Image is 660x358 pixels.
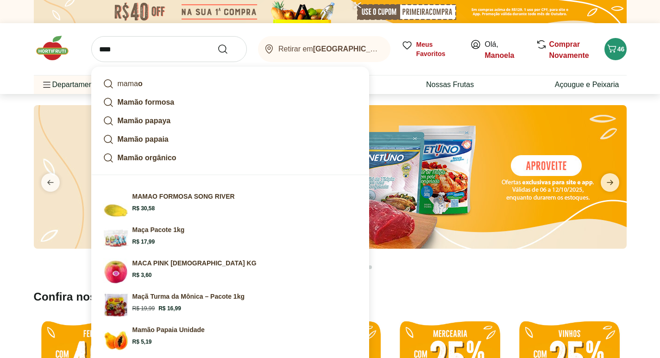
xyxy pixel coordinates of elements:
a: Nossas Frutas [426,79,474,90]
img: Principal [103,258,129,284]
span: Departamentos [41,74,103,96]
p: MAMAO FORMOSA SONG RIVER [132,192,235,201]
b: [GEOGRAPHIC_DATA]/[GEOGRAPHIC_DATA] [313,45,473,53]
p: mama [118,78,143,89]
strong: Mamão papaya [118,117,171,125]
span: Meus Favoritos [416,40,459,58]
strong: Mamão formosa [118,98,175,106]
a: Mamão Papaia UnidadeMamão Papaia UnidadeR$ 5,19 [99,321,361,355]
a: Meus Favoritos [402,40,459,58]
p: Maçã Turma da Mônica – Pacote 1kg [132,292,245,301]
span: R$ 3,60 [132,271,152,279]
a: Comprar Novamente [549,40,589,59]
button: Go to page 11 from fs-carousel [366,256,374,278]
p: Maça Pacote 1kg [132,225,185,234]
a: PrincipalMAMAO FORMOSA SONG RIVERR$ 30,58 [99,188,361,221]
p: MACA PINK [DEMOGRAPHIC_DATA] KG [132,258,257,268]
img: Principal [103,192,129,218]
span: R$ 5,19 [132,338,152,345]
span: R$ 16,99 [158,305,181,312]
button: Carrinho [604,38,627,60]
strong: Mamão orgânico [118,154,176,162]
a: Mamão papaia [99,130,361,149]
a: Açougue e Peixaria [555,79,619,90]
input: search [91,36,247,62]
button: Submit Search [217,44,239,55]
span: R$ 17,99 [132,238,155,245]
span: Olá, [485,39,526,61]
a: Mamão formosa [99,93,361,112]
a: Maçã Turma da Mônica – Pacote 1kgMaçã Turma da Mônica – Pacote 1kgR$ 19,99R$ 16,99 [99,288,361,321]
a: PrincipalMaça Pacote 1kgR$ 17,99 [99,221,361,255]
a: PrincipalMACA PINK [DEMOGRAPHIC_DATA] KGR$ 3,60 [99,255,361,288]
button: next [593,173,627,192]
img: Maçã Turma da Mônica – Pacote 1kg [103,292,129,318]
h2: Confira nossos descontos exclusivos [34,289,627,304]
strong: Mamão papaia [118,135,169,143]
p: Mamão Papaia Unidade [132,325,205,334]
img: Hortifruti [34,34,80,62]
span: R$ 19,99 [132,305,155,312]
a: mamao [99,75,361,93]
span: R$ 30,58 [132,205,155,212]
img: Mamão Papaia Unidade [103,325,129,351]
span: 46 [617,45,625,53]
strong: o [138,80,143,88]
span: Retirar em [278,45,381,53]
button: Menu [41,74,52,96]
a: Mamão papaya [99,112,361,130]
button: previous [34,173,67,192]
button: Retirar em[GEOGRAPHIC_DATA]/[GEOGRAPHIC_DATA] [258,36,390,62]
img: Principal [103,225,129,251]
a: Mamão orgânico [99,149,361,167]
a: Manoela [485,51,515,59]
